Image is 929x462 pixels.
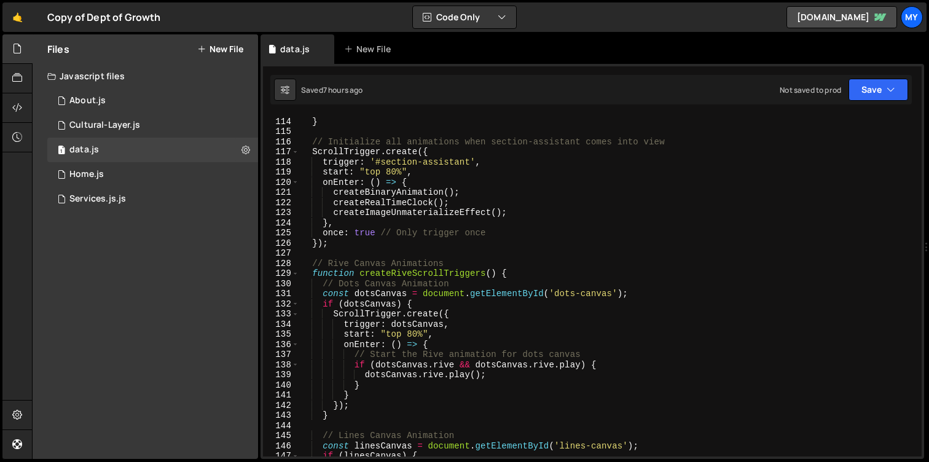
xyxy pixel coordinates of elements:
div: 147 [263,451,299,461]
div: 125 [263,228,299,238]
div: 130 [263,279,299,289]
div: 135 [263,329,299,340]
button: Save [849,79,908,101]
div: 142 [263,401,299,411]
div: 144 [263,421,299,431]
div: 127 [263,248,299,259]
div: 143 [263,410,299,421]
h2: Files [47,42,69,56]
div: 118 [263,157,299,168]
div: Services.js.js [69,194,126,205]
div: 131 [263,289,299,299]
div: 6964/13944.js [47,113,258,138]
div: Cultural-Layer.js [69,120,140,131]
div: Copy of Dept of Growth [47,10,161,25]
div: 121 [263,187,299,198]
div: 116 [263,137,299,147]
div: 6964/14018.js [47,88,258,113]
div: data.js [47,138,258,162]
div: 115 [263,127,299,137]
div: Saved [301,85,363,95]
div: data.js [69,144,99,155]
div: 146 [263,441,299,452]
div: 139 [263,370,299,380]
a: 🤙 [2,2,33,32]
div: 122 [263,198,299,208]
div: 134 [263,319,299,330]
div: 138 [263,360,299,370]
div: 132 [263,299,299,310]
div: 126 [263,238,299,249]
div: About.js [69,95,106,106]
div: Javascript files [33,64,258,88]
div: 141 [263,390,299,401]
span: 1 [58,146,65,156]
div: Not saved to prod [780,85,841,95]
div: 124 [263,218,299,229]
div: New File [344,43,396,55]
button: New File [197,44,243,54]
div: 114 [263,117,299,127]
div: 6964/13448.js [47,162,258,187]
div: 137 [263,350,299,360]
div: 7 hours ago [323,85,363,95]
div: 140 [263,380,299,391]
div: Home.js [69,169,104,180]
div: 128 [263,259,299,269]
div: 136 [263,340,299,350]
div: 129 [263,268,299,279]
div: 119 [263,167,299,178]
a: My [901,6,923,28]
div: 6964/13936.js [47,187,258,211]
button: Code Only [413,6,516,28]
a: [DOMAIN_NAME] [786,6,897,28]
div: 145 [263,431,299,441]
div: 120 [263,178,299,188]
div: 133 [263,309,299,319]
div: 117 [263,147,299,157]
div: data.js [280,43,310,55]
div: 123 [263,208,299,218]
